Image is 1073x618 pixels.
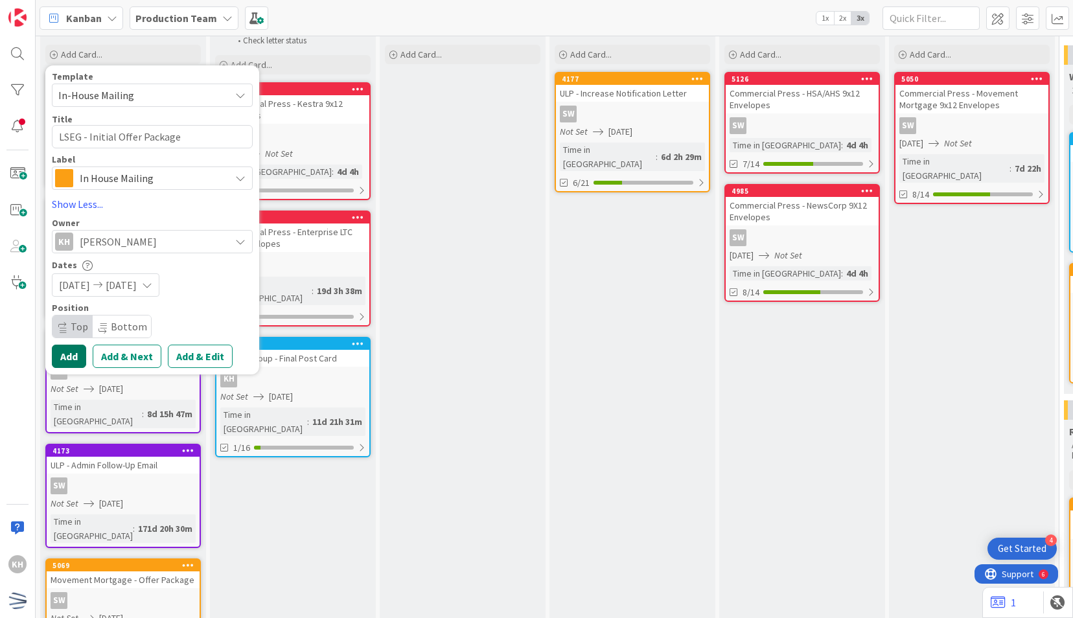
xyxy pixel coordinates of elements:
i: Not Set [944,137,972,149]
span: In House Mailing [80,169,224,187]
span: : [312,284,314,298]
span: Add Card... [910,49,951,60]
div: ULP - Admin Follow-Up Email [47,457,200,474]
div: 5126 [726,73,879,85]
button: Add & Next [93,345,161,368]
div: KH [220,371,237,387]
span: 1x [816,12,834,25]
span: Bottom [111,320,147,333]
div: 4d 4h [843,138,871,152]
a: Show Less... [52,196,253,212]
div: KH [55,233,73,251]
div: Time in [GEOGRAPHIC_DATA] [220,277,312,305]
div: SW [51,592,67,609]
i: Not Set [51,498,78,509]
span: : [307,415,309,429]
span: Add Card... [570,49,612,60]
div: SW [216,256,369,273]
div: 4659Carlyle Group - Final Post Card [216,338,369,367]
i: Not Set [774,249,802,261]
div: SW [556,106,709,122]
div: 4177ULP - Increase Notification Letter [556,73,709,102]
span: [DATE] [608,125,632,139]
span: [DATE] [730,249,754,262]
span: [PERSON_NAME] [80,234,157,249]
span: Template [52,72,93,81]
img: avatar [8,591,27,610]
span: : [656,150,658,164]
span: 2x [834,12,851,25]
div: 5050 [901,74,1048,84]
span: 3x [851,12,869,25]
div: Open Get Started checklist, remaining modules: 4 [987,538,1057,560]
div: 4d 4h [334,165,362,179]
div: SW [730,117,746,134]
div: Time in [GEOGRAPHIC_DATA] [730,266,841,280]
div: Commercial Press - Movement Mortgage 9x12 Envelopes [895,85,1048,113]
div: 5125 [222,213,369,222]
a: 1 [991,595,1016,610]
i: Not Set [560,126,588,137]
div: Commercial Press - HSA/AHS 9x12 Envelopes [726,85,879,113]
div: 6 [67,5,71,16]
div: 5125Commercial Press - Enterprise LTC 9x12 Envelopes [216,212,369,252]
span: Add Card... [61,49,102,60]
i: Not Set [265,148,293,159]
span: : [133,521,135,536]
textarea: LSEG - Initial Offer Package [52,125,253,148]
span: Owner [52,218,80,227]
div: Commercial Press - Enterprise LTC 9x12 Envelopes [216,223,369,252]
div: SW [730,229,746,246]
span: [DATE] [59,277,90,293]
div: KH [8,555,27,573]
span: [DATE] [899,137,923,150]
button: Add & Edit [168,345,233,368]
div: 4 [1045,534,1057,546]
div: 5069 [47,560,200,571]
div: 171d 20h 30m [135,521,196,536]
span: Add Card... [231,59,272,71]
span: Add Card... [740,49,781,60]
div: Commercial Press - Kestra 9x12 Envelopes [216,95,369,124]
div: 5126Commercial Press - HSA/AHS 9x12 Envelopes [726,73,879,113]
div: 4177 [562,74,709,84]
div: 5126 [732,74,879,84]
span: Kanban [66,10,102,26]
span: Position [52,303,89,312]
div: SW [895,117,1048,134]
div: Time in [GEOGRAPHIC_DATA] [730,138,841,152]
span: In-House Mailing [58,87,220,104]
span: Support [27,2,59,17]
span: [DATE] [99,382,123,396]
span: : [1010,161,1011,176]
span: [DATE] [106,277,137,293]
b: Production Team [135,12,217,25]
div: 5069Movement Mortgage - Offer Package [47,560,200,588]
div: Time in [GEOGRAPHIC_DATA] [899,154,1010,183]
div: Time in [GEOGRAPHIC_DATA] [51,400,142,428]
img: Visit kanbanzone.com [8,8,27,27]
label: Title [52,113,73,125]
button: Add [52,345,86,368]
div: SW [726,117,879,134]
i: Not Set [220,391,248,402]
div: SW [726,229,879,246]
span: 8/14 [912,188,929,201]
div: 4985Commercial Press - NewsCorp 9X12 Envelopes [726,185,879,225]
div: 11d 21h 31m [309,415,365,429]
div: Time in [GEOGRAPHIC_DATA] [51,514,133,543]
div: 5050Commercial Press - Movement Mortgage 9x12 Envelopes [895,73,1048,113]
div: 5050 [895,73,1048,85]
div: 4173 [47,445,200,457]
span: Top [71,320,88,333]
li: Check letter status [231,36,369,46]
div: 4985 [732,187,879,196]
div: 8d 15h 47m [144,407,196,421]
div: 4d 4h [843,266,871,280]
div: KH [216,371,369,387]
span: : [841,266,843,280]
div: Commercial Press - NewsCorp 9X12 Envelopes [726,197,879,225]
div: Movement Mortgage - Offer Package [47,571,200,588]
div: 4985 [726,185,879,197]
span: : [841,138,843,152]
